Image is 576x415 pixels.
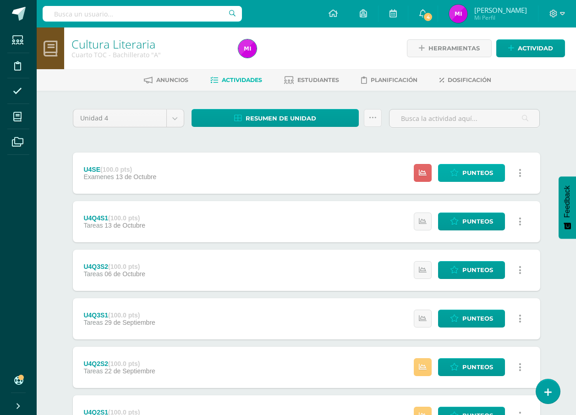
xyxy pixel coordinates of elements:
[210,73,262,87] a: Actividades
[83,222,103,229] span: Tareas
[71,36,155,52] a: Cultura Literaria
[83,166,156,173] div: U4SE
[462,213,493,230] span: Punteos
[83,263,145,270] div: U4Q3S2
[238,39,257,58] img: 04d86d0e41efd3ee54deb6b23dd0525a.png
[563,186,571,218] span: Feedback
[104,367,155,375] span: 22 de Septiembre
[438,213,505,230] a: Punteos
[428,40,480,57] span: Herramientas
[438,164,505,182] a: Punteos
[108,263,140,270] strong: (100.0 pts)
[104,222,145,229] span: 13 de Octubre
[83,214,145,222] div: U4Q4S1
[449,5,467,23] img: 04d86d0e41efd3ee54deb6b23dd0525a.png
[108,360,140,367] strong: (100.0 pts)
[438,358,505,376] a: Punteos
[104,319,155,326] span: 29 de Septiembre
[222,76,262,83] span: Actividades
[371,76,417,83] span: Planificación
[438,261,505,279] a: Punteos
[83,270,103,278] span: Tareas
[83,173,114,180] span: Examenes
[246,110,316,127] span: Resumen de unidad
[462,359,493,376] span: Punteos
[73,109,184,127] a: Unidad 4
[192,109,359,127] a: Resumen de unidad
[83,319,103,326] span: Tareas
[156,76,188,83] span: Anuncios
[518,40,553,57] span: Actividad
[83,360,155,367] div: U4Q2S2
[284,73,339,87] a: Estudiantes
[80,109,159,127] span: Unidad 4
[108,214,140,222] strong: (100.0 pts)
[100,166,132,173] strong: (100.0 pts)
[438,310,505,328] a: Punteos
[389,109,539,127] input: Busca la actividad aquí...
[462,262,493,278] span: Punteos
[474,14,527,22] span: Mi Perfil
[71,50,227,59] div: Cuarto TOC - Bachillerato 'A'
[108,311,140,319] strong: (100.0 pts)
[559,176,576,239] button: Feedback - Mostrar encuesta
[71,38,227,50] h1: Cultura Literaria
[439,73,491,87] a: Dosificación
[361,73,417,87] a: Planificación
[423,12,433,22] span: 4
[83,367,103,375] span: Tareas
[43,6,242,22] input: Busca un usuario...
[462,164,493,181] span: Punteos
[448,76,491,83] span: Dosificación
[496,39,565,57] a: Actividad
[104,270,145,278] span: 06 de Octubre
[83,311,155,319] div: U4Q3S1
[115,173,156,180] span: 13 de Octubre
[462,310,493,327] span: Punteos
[144,73,188,87] a: Anuncios
[474,5,527,15] span: [PERSON_NAME]
[407,39,492,57] a: Herramientas
[297,76,339,83] span: Estudiantes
